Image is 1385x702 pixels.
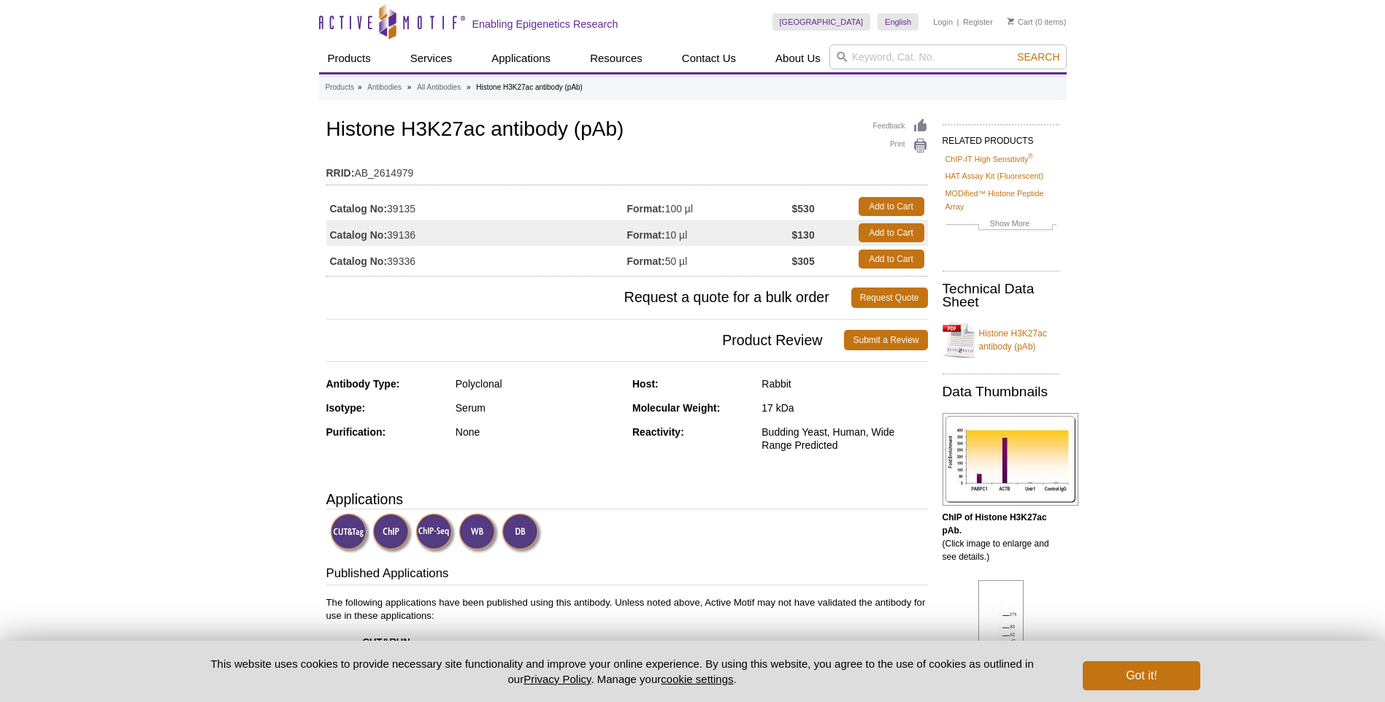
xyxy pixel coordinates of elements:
[873,118,928,134] a: Feedback
[859,223,924,242] a: Add to Cart
[844,330,927,350] a: Submit a Review
[945,187,1056,213] a: MODified™ Histone Peptide Array
[326,166,355,180] strong: RRID:
[933,17,953,27] a: Login
[326,246,627,272] td: 39336
[1008,18,1014,25] img: Your Cart
[367,81,402,94] a: Antibodies
[627,220,792,246] td: 10 µl
[326,118,928,143] h1: Histone H3K27ac antibody (pAb)
[472,18,618,31] h2: Enabling Epigenetics Research
[581,45,651,72] a: Resources
[627,246,792,272] td: 50 µl
[326,402,366,414] strong: Isotype:
[326,220,627,246] td: 39136
[459,513,499,553] img: Western Blot Validated
[330,202,388,215] strong: Catalog No:
[943,385,1059,398] h2: Data Thumbnails
[627,193,792,220] td: 100 µl
[326,330,845,350] span: Product Review
[483,45,559,72] a: Applications
[456,401,621,414] div: Serum
[772,13,871,31] a: [GEOGRAPHIC_DATA]
[627,228,665,242] strong: Format:
[761,425,927,452] div: Budding Yeast, Human, Wide Range Predicted
[978,580,1024,694] img: Histone H3K27ac antibody (pAb) tested by Western blot.
[1083,661,1200,690] button: Got it!
[627,255,665,268] strong: Format:
[326,158,928,181] td: AB_2614979
[326,378,400,390] strong: Antibody Type:
[326,426,386,438] strong: Purification:
[330,228,388,242] strong: Catalog No:
[859,197,924,216] a: Add to Cart
[943,318,1059,362] a: Histone H3K27ac antibody (pAb)
[945,153,1033,166] a: ChIP-IT High Sensitivity®
[673,45,745,72] a: Contact Us
[943,282,1059,309] h2: Technical Data Sheet
[407,83,412,91] li: »
[523,673,591,685] a: Privacy Policy
[957,13,959,31] li: |
[963,17,993,27] a: Register
[1017,51,1059,63] span: Search
[632,378,659,390] strong: Host:
[943,511,1059,563] p: (Click image to enlarge and see details.)
[761,401,927,414] div: 17 kDa
[363,636,410,647] strong: CUT&RUN
[1335,652,1370,687] iframe: Intercom live chat
[358,83,362,91] li: »
[326,488,928,510] h3: Applications
[761,377,927,390] div: Rabbit
[330,255,388,268] strong: Catalog No:
[767,45,829,72] a: About Us
[330,513,370,553] img: CUT&Tag Validated
[943,413,1078,506] img: Histone H3K27ac antibody (pAb) tested by ChIP.
[943,124,1059,150] h2: RELATED PRODUCTS
[326,193,627,220] td: 39135
[873,138,928,154] a: Print
[326,565,928,585] h3: Published Applications
[326,288,851,308] span: Request a quote for a bulk order
[627,202,665,215] strong: Format:
[1008,13,1067,31] li: (0 items)
[661,673,733,685] button: cookie settings
[632,426,684,438] strong: Reactivity:
[859,250,924,269] a: Add to Cart
[476,83,583,91] li: Histone H3K27ac antibody (pAb)
[1013,50,1064,63] button: Search
[878,13,918,31] a: English
[945,217,1056,234] a: Show More
[372,513,413,553] img: ChIP Validated
[402,45,461,72] a: Services
[456,425,621,439] div: None
[1028,153,1033,160] sup: ®
[467,83,471,91] li: »
[829,45,1067,69] input: Keyword, Cat. No.
[502,513,542,553] img: Dot Blot Validated
[1008,17,1033,27] a: Cart
[943,512,1047,536] b: ChIP of Histone H3K27ac pAb.
[945,169,1044,182] a: HAT Assay Kit (Fluorescent)
[792,202,815,215] strong: $530
[632,402,720,414] strong: Molecular Weight:
[319,45,380,72] a: Products
[326,81,354,94] a: Products
[185,656,1059,687] p: This website uses cookies to provide necessary site functionality and improve your online experie...
[456,377,621,390] div: Polyclonal
[851,288,928,308] a: Request Quote
[792,228,815,242] strong: $130
[417,81,461,94] a: All Antibodies
[792,255,815,268] strong: $305
[415,513,456,553] img: ChIP-Seq Validated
